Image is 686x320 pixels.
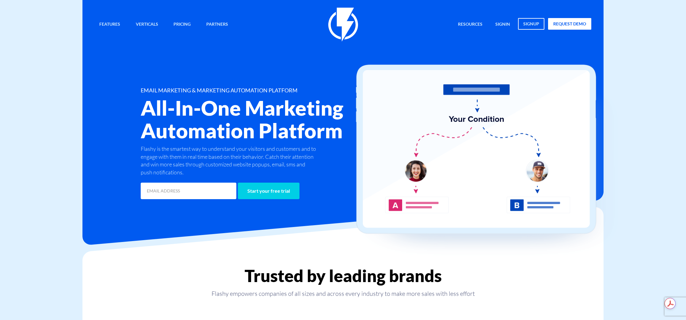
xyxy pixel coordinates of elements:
p: Flashy is the smartest way to understand your visitors and customers and to engage with them in r... [141,145,318,177]
input: EMAIL ADDRESS [141,183,236,199]
h1: EMAIL MARKETING & MARKETING AUTOMATION PLATFORM [141,87,380,94]
a: Verticals [131,18,163,31]
p: Flashy empowers companies of all sizes and across every industry to make more sales with less effort [82,289,604,298]
h2: All-In-One Marketing Automation Platform [141,97,380,142]
h2: Trusted by leading brands [82,266,604,285]
a: signup [518,18,544,30]
a: Pricing [169,18,195,31]
a: Partners [202,18,233,31]
a: Features [95,18,125,31]
a: signin [491,18,515,31]
a: request demo [548,18,591,30]
input: Start your free trial [238,183,299,199]
a: Resources [453,18,487,31]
